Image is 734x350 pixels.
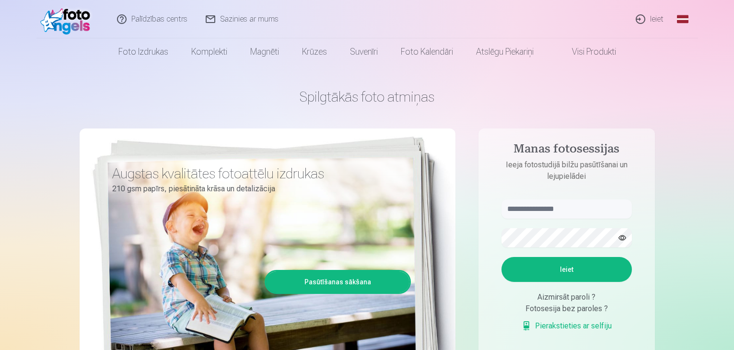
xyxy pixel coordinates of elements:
[389,38,465,65] a: Foto kalendāri
[80,88,655,105] h1: Spilgtākās foto atmiņas
[107,38,180,65] a: Foto izdrukas
[112,165,404,182] h3: Augstas kvalitātes fotoattēlu izdrukas
[180,38,239,65] a: Komplekti
[501,292,632,303] div: Aizmirsāt paroli ?
[40,4,95,35] img: /fa1
[465,38,545,65] a: Atslēgu piekariņi
[338,38,389,65] a: Suvenīri
[291,38,338,65] a: Krūzes
[266,271,409,292] a: Pasūtīšanas sākšana
[522,320,612,332] a: Pierakstieties ar selfiju
[501,257,632,282] button: Ieiet
[112,182,404,196] p: 210 gsm papīrs, piesātināta krāsa un detalizācija
[492,142,641,159] h4: Manas fotosessijas
[492,159,641,182] p: Ieeja fotostudijā bilžu pasūtīšanai un lejupielādei
[545,38,628,65] a: Visi produkti
[501,303,632,315] div: Fotosesija bez paroles ?
[239,38,291,65] a: Magnēti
